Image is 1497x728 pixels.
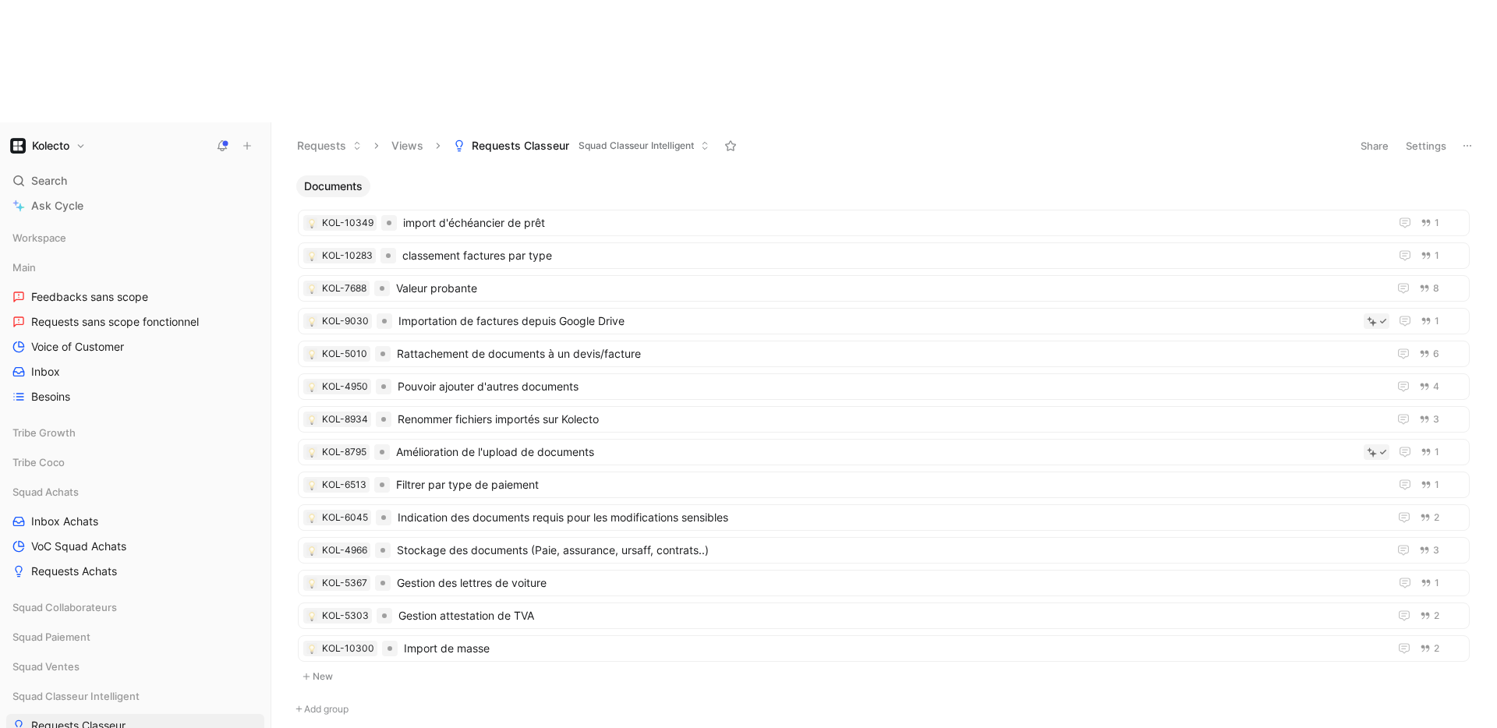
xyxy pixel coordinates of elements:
[322,346,367,362] div: KOL-5010
[1417,313,1442,330] button: 1
[32,139,69,153] h1: Kolecto
[322,444,366,460] div: KOL-8795
[1434,513,1439,522] span: 2
[6,535,264,558] a: VoC Squad Achats
[12,425,76,440] span: Tribe Growth
[298,210,1470,236] a: 💡KOL-10349import d'échéancier de prêt1
[384,134,430,157] button: Views
[10,138,26,154] img: Kolecto
[6,595,264,624] div: Squad Collaborateurs
[290,134,369,157] button: Requests
[398,410,1382,429] span: Renommer fichiers importés sur Kolecto
[397,345,1382,363] span: Rattachement de documents à un devis/facture
[307,579,317,588] img: 💡
[12,454,65,470] span: Tribe Coco
[1416,378,1442,395] button: 4
[31,539,126,554] span: VoC Squad Achats
[306,578,317,588] button: 💡
[1417,476,1442,493] button: 1
[6,625,264,648] div: Squad Paiement
[1433,382,1439,391] span: 4
[307,481,317,490] img: 💡
[298,570,1470,596] a: 💡KOL-5367Gestion des lettres de voiture1
[6,360,264,383] a: Inbox
[322,281,366,296] div: KOL-7688
[1416,411,1442,428] button: 3
[306,414,317,425] button: 💡
[1433,415,1439,424] span: 3
[6,226,264,249] div: Workspace
[1433,349,1439,359] span: 6
[322,379,368,394] div: KOL-4950
[298,504,1470,531] a: 💡KOL-6045Indication des documents requis pour les modifications sensibles2
[298,439,1470,465] a: 💡KOL-8795Amélioration de l'upload de documents1
[1433,546,1439,555] span: 3
[322,248,373,263] div: KOL-10283
[298,373,1470,400] a: 💡KOL-4950Pouvoir ajouter d'autres documents4
[307,284,317,294] img: 💡
[6,256,264,279] div: Main
[31,514,98,529] span: Inbox Achats
[1435,218,1439,228] span: 1
[6,684,264,708] div: Squad Classeur Intelligent
[306,381,317,392] button: 💡
[12,659,80,674] span: Squad Ventes
[306,447,317,458] button: 💡
[298,603,1470,629] a: 💡KOL-5303Gestion attestation de TVA2
[1433,284,1439,293] span: 8
[298,242,1470,269] a: 💡KOL-10283classement factures par type1
[6,655,264,678] div: Squad Ventes
[322,542,367,558] div: KOL-4966
[1416,280,1442,297] button: 8
[6,451,264,474] div: Tribe Coco
[12,260,36,275] span: Main
[6,560,264,583] a: Requests Achats
[6,451,264,479] div: Tribe Coco
[322,477,366,493] div: KOL-6513
[404,639,1382,658] span: Import de masse
[1354,135,1396,157] button: Share
[6,421,264,444] div: Tribe Growth
[31,364,60,380] span: Inbox
[6,135,90,157] button: KolectoKolecto
[298,406,1470,433] a: 💡KOL-8934Renommer fichiers importés sur Kolecto3
[398,312,1357,330] span: Importation de factures depuis Google Drive
[298,308,1470,334] a: 💡KOL-9030Importation de factures depuis Google Drive1
[304,178,363,194] span: Documents
[290,700,1478,719] button: Add group
[307,252,317,261] img: 💡
[298,341,1470,367] a: 💡KOL-5010Rattachement de documents à un devis/facture6
[306,545,317,556] button: 💡
[306,643,317,654] button: 💡
[31,289,148,305] span: Feedbacks sans scope
[31,196,83,215] span: Ask Cycle
[396,443,1357,461] span: Amélioration de l'upload de documents
[306,610,317,621] div: 💡
[6,335,264,359] a: Voice of Customer
[398,606,1382,625] span: Gestion attestation de TVA
[31,339,124,355] span: Voice of Customer
[1435,447,1439,457] span: 1
[307,612,317,621] img: 💡
[306,316,317,327] button: 💡
[306,348,317,359] div: 💡
[290,175,1478,687] div: DocumentsNew
[1417,247,1442,264] button: 1
[6,285,264,309] a: Feedbacks sans scope
[298,275,1470,302] a: 💡KOL-7688Valeur probante8
[306,217,317,228] button: 💡
[306,512,317,523] div: 💡
[307,546,317,556] img: 💡
[306,250,317,261] button: 💡
[307,219,317,228] img: 💡
[12,230,66,246] span: Workspace
[12,688,140,704] span: Squad Classeur Intelligent
[322,575,367,591] div: KOL-5367
[1416,542,1442,559] button: 3
[1417,214,1442,231] button: 1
